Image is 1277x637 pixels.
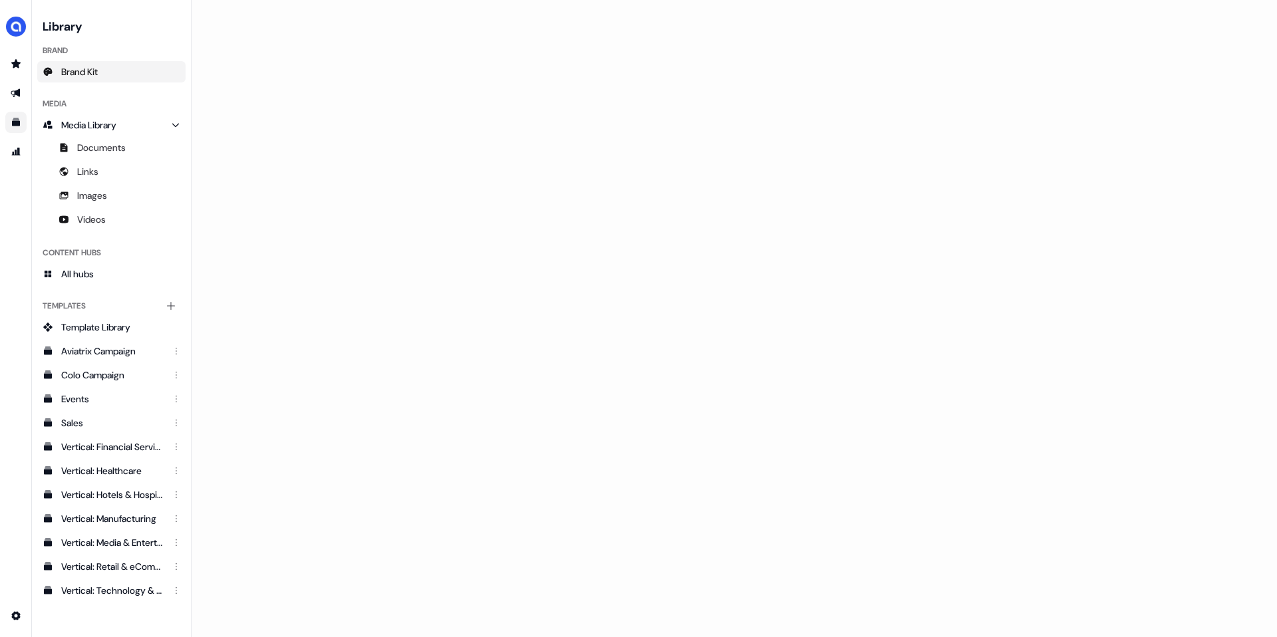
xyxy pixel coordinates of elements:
div: Sales [61,416,164,430]
span: Media Library [61,118,116,132]
a: Images [37,185,186,206]
span: Videos [77,213,106,226]
div: Colo Campaign [61,368,164,382]
div: Vertical: Media & Entertainment [61,536,164,549]
div: Content Hubs [37,242,186,263]
a: Documents [37,137,186,158]
a: All hubs [37,263,186,285]
div: Templates [37,295,186,317]
div: Vertical: Manufacturing [61,512,164,525]
a: Go to outbound experience [5,82,27,104]
a: Vertical: Media & Entertainment [37,532,186,553]
div: Vertical: Healthcare [61,464,164,477]
a: Sales [37,412,186,434]
a: Go to integrations [5,605,27,626]
a: Template Library [37,317,186,338]
a: Vertical: Financial Services [37,436,186,457]
a: Vertical: Hotels & Hospitality [37,484,186,505]
div: Media [37,93,186,114]
div: Vertical: Financial Services [61,440,164,453]
span: Images [77,189,107,202]
a: Vertical: Healthcare [37,460,186,481]
div: Aviatrix Campaign [61,344,164,358]
div: Vertical: Technology & Software [61,584,164,597]
a: Events [37,388,186,410]
a: Colo Campaign [37,364,186,386]
div: Events [61,392,164,406]
div: Vertical: Hotels & Hospitality [61,488,164,501]
a: Videos [37,209,186,230]
a: Brand Kit [37,61,186,82]
div: Brand [37,40,186,61]
span: Brand Kit [61,65,98,78]
a: Go to attribution [5,141,27,162]
span: Documents [77,141,126,154]
a: Vertical: Manufacturing [37,508,186,529]
div: Vertical: Retail & eCommerce [61,560,164,573]
a: Go to prospects [5,53,27,74]
span: Links [77,165,98,178]
a: Go to templates [5,112,27,133]
a: Vertical: Technology & Software [37,580,186,601]
a: Links [37,161,186,182]
span: All hubs [61,267,94,281]
a: Aviatrix Campaign [37,340,186,362]
a: Vertical: Retail & eCommerce [37,556,186,577]
span: Template Library [61,320,130,334]
h3: Library [37,16,186,35]
a: Media Library [37,114,186,136]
